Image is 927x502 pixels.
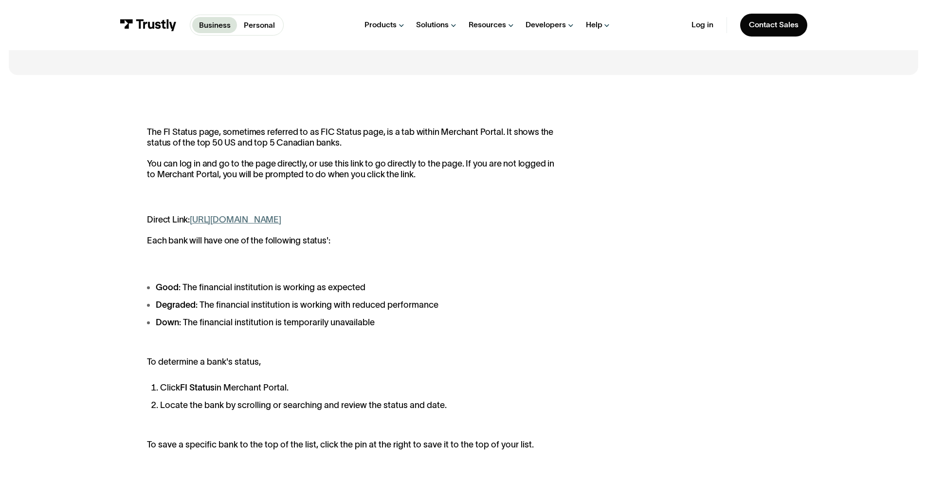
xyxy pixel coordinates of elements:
div: Help [586,20,602,30]
a: Log in [691,20,713,30]
strong: Degraded [156,300,196,310]
p: Business [199,19,231,31]
p: Personal [244,19,275,31]
li: : The financial institution is working as expected [147,281,554,294]
p: The FI Status page, sometimes referred to as FIC Status page, is a tab within Merchant Portal. It... [147,127,554,180]
strong: Down [156,317,179,327]
div: To determine a bank's status, To save a specific bank to the top of the list, click the pin at th... [147,127,554,451]
p: Direct Link: Each bank will have one of the following status': [147,215,554,246]
div: Resources [469,20,506,30]
div: Products [364,20,397,30]
div: Developers [526,20,566,30]
li: : The financial institution is working with reduced performance [147,298,554,312]
img: Trustly Logo [120,19,177,31]
a: Business [192,17,237,33]
div: Solutions [416,20,449,30]
a: [URL][DOMAIN_NAME] [190,215,281,224]
li: Locate the bank by scrolling or searching and review the status and date. [160,399,554,412]
li: Click in Merchant Portal. [160,381,554,394]
div: Contact Sales [749,20,799,30]
strong: Good [156,282,179,292]
a: Contact Sales [740,14,807,37]
strong: FI Status [180,383,215,392]
a: Personal [237,17,281,33]
li: : The financial institution is temporarily unavailable [147,316,554,329]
